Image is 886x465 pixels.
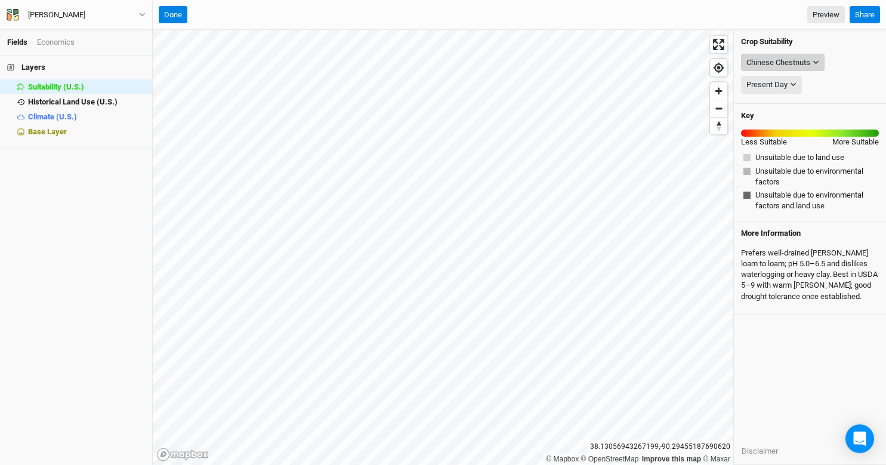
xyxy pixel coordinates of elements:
[587,441,733,453] div: 38.13056943267199 , -90.29455187690620
[28,127,67,136] span: Base Layer
[156,448,209,461] a: Mapbox logo
[710,117,727,134] button: Reset bearing to north
[37,37,75,48] div: Economics
[755,152,844,163] span: Unsuitable due to land use
[28,9,85,21] div: Bill Rouggly
[755,190,876,211] span: Unsuitable due to environmental factors and land use
[28,127,145,137] div: Base Layer
[153,30,733,465] canvas: Map
[741,54,825,72] button: Chinese Chestnuts
[746,79,788,91] div: Present Day
[546,455,579,463] a: Mapbox
[741,37,879,47] h4: Crop Suitability
[741,445,779,458] button: Disclaimer
[755,166,876,187] span: Unsuitable due to environmental factors
[710,82,727,100] button: Zoom in
[845,424,874,453] div: Open Intercom Messenger
[710,59,727,76] button: Find my location
[28,97,118,106] span: Historical Land Use (U.S.)
[746,57,810,69] div: Chinese Chestnuts
[28,9,85,21] div: [PERSON_NAME]
[28,82,84,91] span: Suitability (U.S.)
[741,111,754,121] h4: Key
[807,6,845,24] a: Preview
[28,97,145,107] div: Historical Land Use (U.S.)
[741,76,802,94] button: Present Day
[703,455,730,463] a: Maxar
[832,137,879,147] div: More Suitable
[710,118,727,134] span: Reset bearing to north
[581,455,639,463] a: OpenStreetMap
[28,112,77,121] span: Climate (U.S.)
[28,82,145,92] div: Suitability (U.S.)
[28,112,145,122] div: Climate (U.S.)
[7,38,27,47] a: Fields
[159,6,187,24] button: Done
[642,455,701,463] a: Improve this map
[6,8,146,21] button: [PERSON_NAME]
[850,6,880,24] button: Share
[710,100,727,117] button: Zoom out
[741,243,879,307] div: Prefers well‑drained [PERSON_NAME] loam to loam; pH 5.0–6.5 and dislikes waterlogging or heavy cl...
[741,229,879,238] h4: More Information
[741,137,787,147] div: Less Suitable
[710,36,727,53] button: Enter fullscreen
